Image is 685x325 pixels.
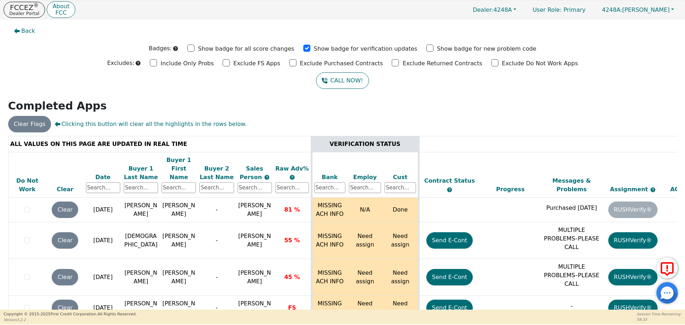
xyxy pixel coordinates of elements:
[198,296,235,320] td: -
[543,226,600,252] p: MULTIPLE PROBLEMS–PLEASE CALL
[284,274,300,280] span: 45 %
[84,198,122,222] td: [DATE]
[238,202,271,217] span: [PERSON_NAME]
[149,44,172,53] p: Badges:
[199,164,234,182] div: Buyer 2 Last Name
[86,173,120,182] div: Date
[9,11,39,16] p: Dealer Portal
[84,222,122,259] td: [DATE]
[473,6,493,13] span: Dealer:
[122,222,160,259] td: [DEMOGRAPHIC_DATA]
[311,296,347,320] td: MISSING ACH INFO
[426,232,473,249] button: Send E-Cont
[349,182,381,193] input: Search...
[52,269,78,285] button: Clear
[602,6,622,13] span: 4248A:
[122,259,160,296] td: [PERSON_NAME]
[124,164,158,182] div: Buyer 1 Last Name
[316,72,369,89] button: CALL NOW!
[347,222,383,259] td: Need assign
[86,182,120,193] input: Search...
[107,59,134,67] p: Excludes:
[198,259,235,296] td: -
[10,177,45,194] div: Do Not Work
[9,4,39,11] p: FCCEZ
[533,6,562,13] span: User Role :
[84,259,122,296] td: [DATE]
[473,6,512,13] span: 4248A
[543,204,600,212] p: Purchased [DATE]
[161,59,214,68] p: Include Only Probs
[347,296,383,320] td: Need assign
[608,300,658,316] button: RUSHVerify®
[198,198,235,222] td: -
[314,45,417,53] p: Show badge for verification updates
[543,263,600,288] p: MULTIPLE PROBLEMS–PLEASE CALL
[437,45,537,53] p: Show badge for new problem code
[52,232,78,249] button: Clear
[608,269,658,285] button: RUSHVerify®
[347,198,383,222] td: N/A
[602,6,670,13] span: [PERSON_NAME]
[8,100,107,112] strong: Completed Apps
[482,185,539,194] div: Progress
[160,259,198,296] td: [PERSON_NAME]
[347,259,383,296] td: Need assign
[311,259,347,296] td: MISSING ACH INFO
[52,4,69,9] p: About
[162,182,196,193] input: Search...
[10,140,309,148] div: ALL VALUES ON THIS PAGE ARE UPDATED IN REAL TIME
[199,182,234,193] input: Search...
[311,198,347,222] td: MISSING ACH INFO
[4,2,45,18] button: FCCEZ®Dealer Portal
[543,177,600,194] div: Messages & Problems
[8,23,41,39] button: Back
[543,302,600,310] p: -
[240,165,264,181] span: Sales Person
[300,59,383,68] p: Exclude Purchased Contracts
[526,3,593,17] p: Primary
[383,296,418,320] td: Need assign
[383,222,418,259] td: Need assign
[275,182,309,193] input: Search...
[160,222,198,259] td: [PERSON_NAME]
[284,237,300,244] span: 55 %
[52,202,78,218] button: Clear
[47,1,75,18] button: AboutFCC
[526,3,593,17] a: User Role: Primary
[122,296,160,320] td: [PERSON_NAME]
[288,304,296,311] span: FS
[314,140,416,148] div: VERIFICATION STATUS
[275,165,309,172] span: Raw Adv%
[238,233,271,248] span: [PERSON_NAME]
[385,173,416,182] div: Cust
[122,198,160,222] td: [PERSON_NAME]
[4,317,137,323] p: Version 3.2.2
[314,182,346,193] input: Search...
[124,182,158,193] input: Search...
[284,206,300,213] span: 81 %
[238,300,271,315] span: [PERSON_NAME]
[637,317,681,322] p: 58:33
[594,4,681,15] button: 4248A:[PERSON_NAME]
[608,232,658,249] button: RUSHVerify®
[656,257,678,279] button: Report Error to FCC
[424,177,475,184] span: Contract Status
[311,222,347,259] td: MISSING ACH INFO
[4,311,137,318] p: Copyright © 2015- 2025 First Credit Corporation.
[238,182,272,193] input: Search...
[198,222,235,259] td: -
[502,59,578,68] p: Exclude Do Not Work Apps
[52,300,78,316] button: Clear
[383,259,418,296] td: Need assign
[637,311,681,317] p: Session Time Remaining:
[34,2,39,9] sup: ®
[21,27,35,35] span: Back
[55,120,247,128] span: Clicking this button will clear all the highlights in the rows below.
[426,300,473,316] button: Send E-Cont
[426,269,473,285] button: Send E-Cont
